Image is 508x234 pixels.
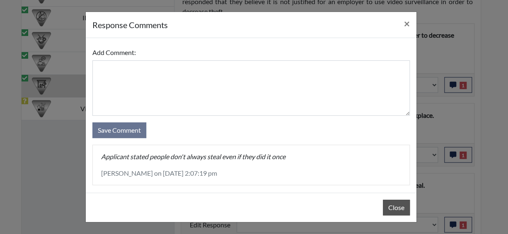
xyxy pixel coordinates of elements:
button: Save Comment [92,122,146,138]
label: Add Comment: [92,45,136,60]
button: Close [383,200,410,215]
h5: response Comments [92,19,168,31]
p: Applicant stated people don't always steal even if they did it once [101,152,401,162]
p: [PERSON_NAME] on [DATE] 2:07:19 pm [101,168,401,178]
button: Close [397,12,416,35]
span: × [404,17,410,29]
